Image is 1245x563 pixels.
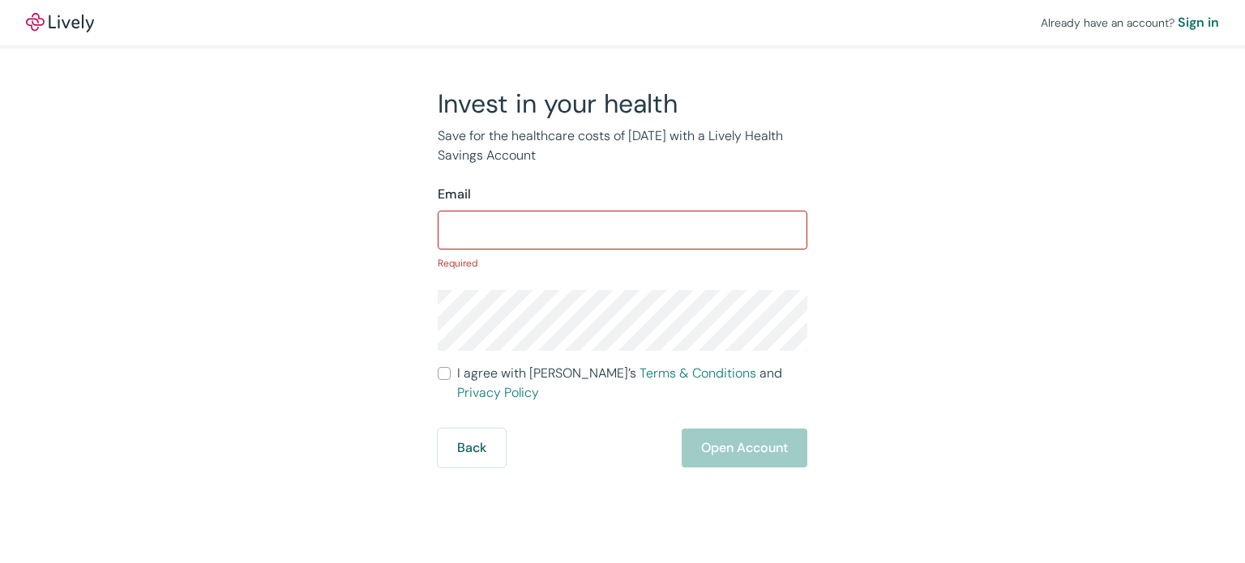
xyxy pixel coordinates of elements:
a: Terms & Conditions [640,365,756,382]
a: Privacy Policy [457,384,539,401]
span: I agree with [PERSON_NAME]’s and [457,364,807,403]
div: Already have an account? [1041,13,1219,32]
a: Sign in [1178,13,1219,32]
img: Lively [26,13,94,32]
a: LivelyLively [26,13,94,32]
label: Email [438,185,471,204]
button: Back [438,429,506,467]
p: Save for the healthcare costs of [DATE] with a Lively Health Savings Account [438,126,807,165]
h2: Invest in your health [438,87,807,120]
p: Required [438,256,807,271]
